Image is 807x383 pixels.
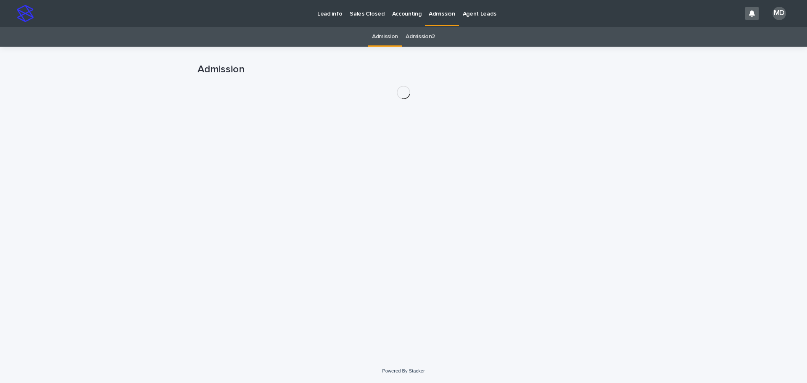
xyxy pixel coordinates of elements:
[372,27,398,47] a: Admission
[406,27,435,47] a: Admission2
[17,5,34,22] img: stacker-logo-s-only.png
[382,368,425,373] a: Powered By Stacker
[198,63,609,76] h1: Admission
[773,7,786,20] div: MD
